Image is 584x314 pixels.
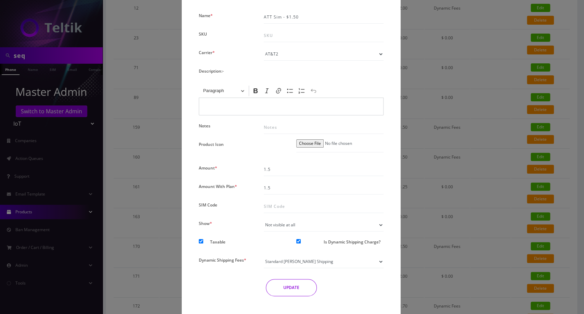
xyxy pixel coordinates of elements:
[199,200,217,210] label: SIM Code
[324,237,380,247] label: Is Dynamic Shipping Charge?
[199,255,246,265] label: Dynamic Shipping Fees
[264,200,384,213] input: SIM Code
[199,84,384,97] div: Editor toolbar
[200,86,247,96] button: Paragraph, Heading
[199,181,237,191] label: Amount With Plan
[199,139,224,149] label: Product Icon
[199,29,207,39] label: SKU
[264,11,384,24] input: Name
[199,11,213,21] label: Name
[199,98,384,116] div: Editor editing area: main. Press Alt+0 for help.
[264,181,384,194] input: Amount With Plan
[199,218,212,228] label: Show
[203,87,239,95] span: Paragraph
[264,29,384,42] input: SKU
[264,163,384,176] input: Amount
[266,279,317,296] button: UPDATE
[210,237,225,247] label: Taxable
[199,48,215,58] label: Carrier
[199,66,224,76] label: Description:-
[199,163,217,173] label: Amount
[199,121,210,131] label: Notes
[264,121,384,134] input: Notes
